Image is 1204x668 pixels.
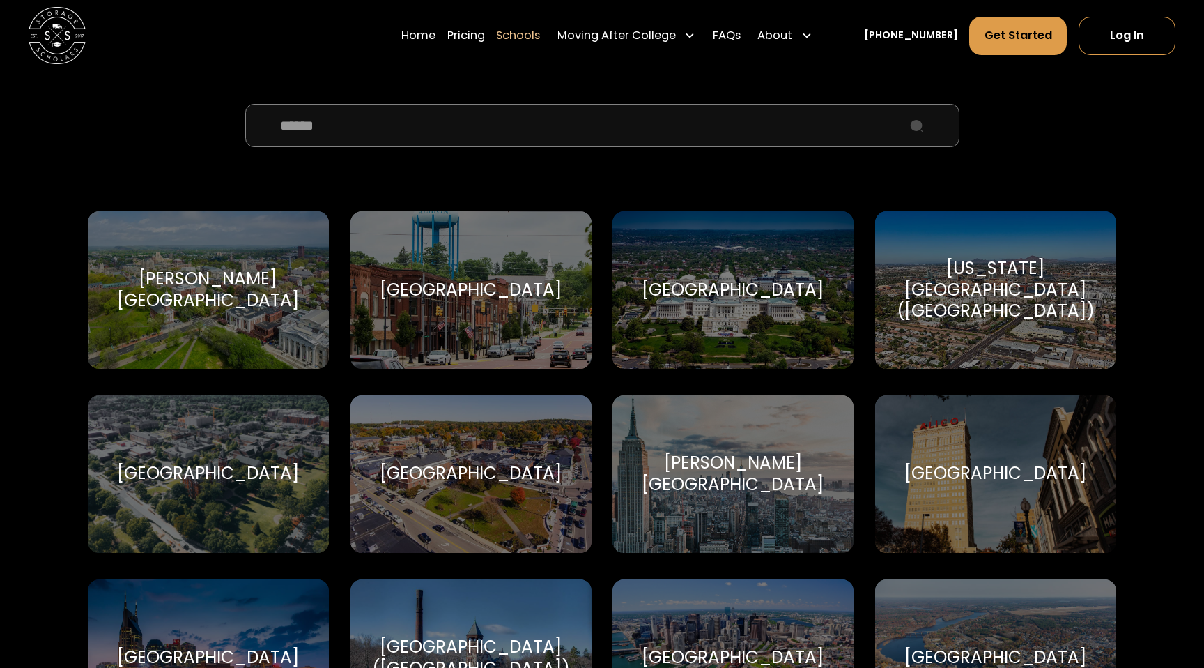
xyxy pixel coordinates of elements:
[88,33,1116,82] h2: Find Your School
[496,16,540,56] a: Schools
[875,395,1116,553] a: Go to selected school
[875,211,1116,369] a: Go to selected school
[380,280,562,301] div: [GEOGRAPHIC_DATA]
[969,17,1067,55] a: Get Started
[88,211,329,369] a: Go to selected school
[350,395,592,553] a: Go to selected school
[29,7,86,64] img: Storage Scholars main logo
[350,211,592,369] a: Go to selected school
[380,463,562,485] div: [GEOGRAPHIC_DATA]
[612,395,854,553] a: Go to selected school
[642,280,824,301] div: [GEOGRAPHIC_DATA]
[757,27,792,45] div: About
[713,16,741,56] a: FAQs
[893,258,1099,322] div: [US_STATE][GEOGRAPHIC_DATA] ([GEOGRAPHIC_DATA])
[117,463,300,485] div: [GEOGRAPHIC_DATA]
[401,16,435,56] a: Home
[105,268,312,311] div: [PERSON_NAME][GEOGRAPHIC_DATA]
[612,211,854,369] a: Go to selected school
[1079,17,1175,55] a: Log In
[88,395,329,553] a: Go to selected school
[447,16,485,56] a: Pricing
[557,27,676,45] div: Moving After College
[752,16,818,56] div: About
[630,453,837,495] div: [PERSON_NAME][GEOGRAPHIC_DATA]
[904,463,1087,485] div: [GEOGRAPHIC_DATA]
[864,28,958,43] a: [PHONE_NUMBER]
[551,16,701,56] div: Moving After College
